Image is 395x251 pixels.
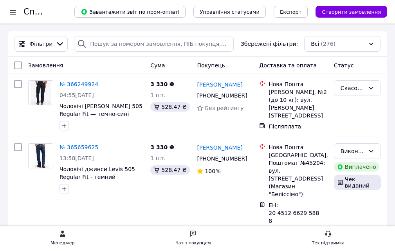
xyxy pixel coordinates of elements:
[60,103,142,125] a: Чоловічі [PERSON_NAME] 505 Regular Fit — темно-сині (Rinse) 38W X 32L
[195,90,247,101] div: [PHONE_NUMBER]
[321,41,335,47] span: (276)
[334,175,381,190] div: Чек виданий
[150,62,165,69] span: Cума
[312,239,344,247] div: Тех підтримка
[60,92,94,98] span: 04:55[DATE]
[28,143,53,168] a: Фото товару
[308,8,387,14] a: Створити замовлення
[197,144,242,152] a: [PERSON_NAME]
[60,144,98,150] a: № 365659625
[274,6,308,18] button: Експорт
[269,123,328,130] div: Післяплата
[316,6,387,18] button: Створити замовлення
[28,62,63,69] span: Замовлення
[23,7,103,16] h1: Список замовлень
[150,155,166,161] span: 1 шт.
[311,40,319,48] span: Всі
[269,88,328,119] div: [PERSON_NAME], №2 (до 10 кг): вул. [PERSON_NAME][STREET_ADDRESS]
[269,143,328,151] div: Нова Пошта
[29,40,52,48] span: Фільтри
[197,81,242,88] a: [PERSON_NAME]
[60,166,138,188] a: Чоловічі джинси Levis 505 Regular Fit - темний стоунвош (Dark Stonewash)
[28,80,53,105] a: Фото товару
[195,153,247,164] div: [PHONE_NUMBER]
[269,80,328,88] div: Нова Пошта
[193,6,266,18] button: Управління статусами
[81,8,179,15] span: Завантажити звіт по пром-оплаті
[60,81,98,87] a: № 366249924
[280,9,302,15] span: Експорт
[150,102,189,112] div: 528.47 ₴
[31,144,51,168] img: Фото товару
[259,62,317,69] span: Доставка та оплата
[74,6,186,18] button: Завантажити звіт по пром-оплаті
[74,36,234,52] input: Пошук за номером замовлення, ПІБ покупця, номером телефону, Email, номером накладної
[197,62,225,69] span: Покупець
[322,9,381,15] span: Створити замовлення
[175,239,211,247] div: Чат з покупцем
[334,162,379,172] div: Виплачено
[341,84,365,92] div: Скасовано
[60,155,94,161] span: 13:58[DATE]
[241,40,298,48] span: Збережені фільтри:
[341,147,365,155] div: Виконано
[269,151,328,198] div: [GEOGRAPHIC_DATA], Поштомат №45204: вул. [STREET_ADDRESS] (Магазин "Беліссімо")
[205,105,243,111] span: Без рейтингу
[150,165,189,175] div: 528.47 ₴
[31,81,51,105] img: Фото товару
[205,168,220,174] span: 100%
[200,9,260,15] span: Управління статусами
[150,92,166,98] span: 1 шт.
[51,239,74,247] div: Менеджер
[334,62,354,69] span: Статус
[269,202,319,224] span: ЕН: 20 4512 6629 5888
[150,144,174,150] span: 3 330 ₴
[150,81,174,87] span: 3 330 ₴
